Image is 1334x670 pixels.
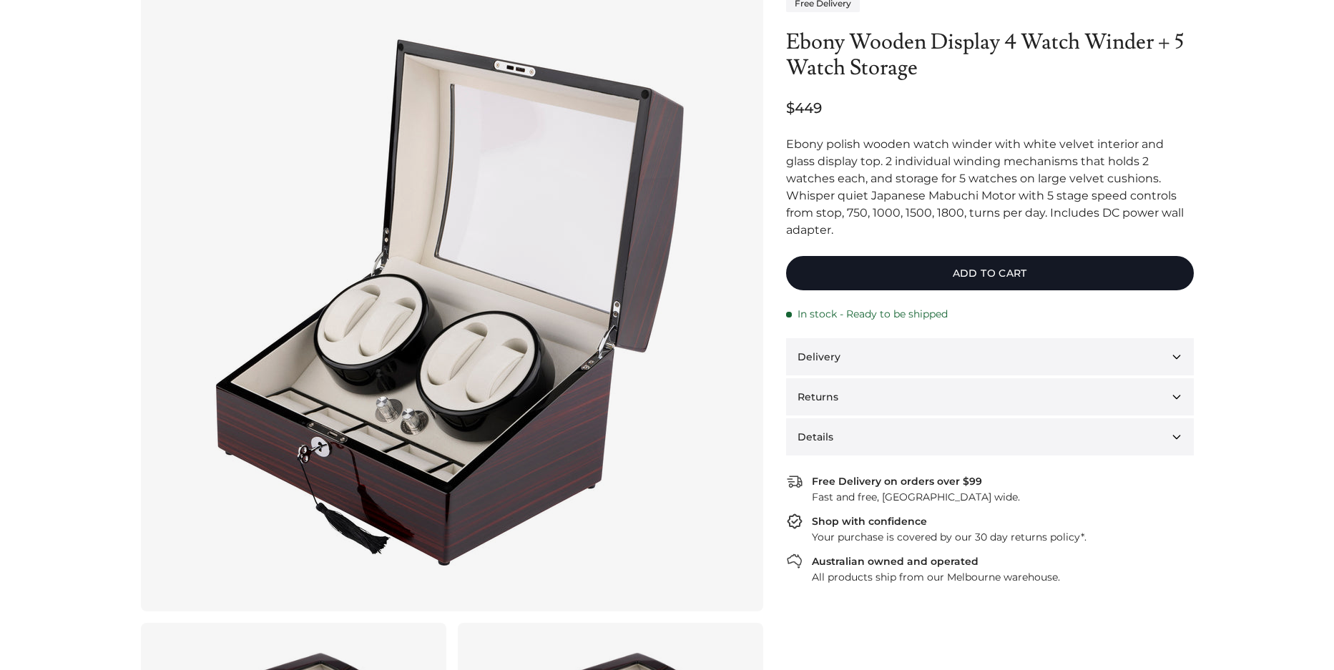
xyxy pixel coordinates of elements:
div: Ebony polish wooden watch winder with white velvet interior and glass display top. 2 individual w... [786,136,1194,239]
div: Free Delivery on orders over $99 [812,474,982,488]
button: Returns [786,378,1194,415]
button: Delivery [786,338,1194,375]
div: All products ship from our Melbourne warehouse. [803,570,1194,584]
img: Ebony Wooden Display 4 Watch Winder + 5 Watch Storage [164,16,736,588]
div: Shop with confidence [812,514,927,528]
div: Australian owned and operated [812,554,979,568]
button: Details [786,418,1194,455]
span: $449 [786,98,822,118]
h1: Ebony Wooden Display 4 Watch Winder + 5 Watch Storage [786,29,1194,81]
div: Your purchase is covered by our 30 day returns policy*. [803,530,1194,544]
span: In stock - Ready to be shipped [798,307,948,321]
button: Add to cart [786,256,1194,290]
div: Fast and free, [GEOGRAPHIC_DATA] wide. [803,490,1194,504]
